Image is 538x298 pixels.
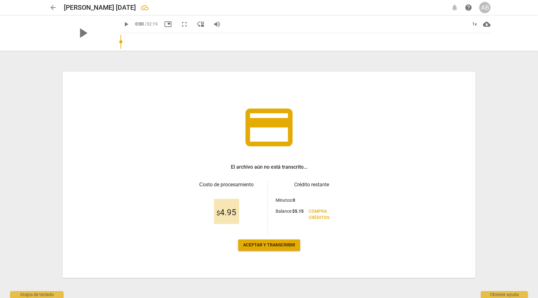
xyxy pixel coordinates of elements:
a: Compra créditos [304,206,348,223]
span: fullscreen [181,20,188,28]
p: Minutos : [276,197,295,204]
h3: Crédito restante [276,181,348,188]
button: AB [479,2,490,13]
p: Balance : [276,208,304,215]
div: Atajos de teclado [10,291,64,298]
span: move_down [197,20,205,28]
span: cloud_download [483,20,490,28]
span: 4.95 [216,208,236,217]
button: Picture in picture [162,19,174,30]
span: Compra créditos [309,208,343,221]
span: 0:00 [135,21,144,26]
span: / 32:19 [145,21,158,26]
div: Obtener ayuda [481,291,528,298]
div: 1x [468,19,480,29]
a: Obtener ayuda [463,2,474,13]
span: arrow_back [49,4,57,11]
span: play_arrow [75,25,91,41]
span: picture_in_picture [164,20,172,28]
h3: Сosto de procesamiento [190,181,262,188]
span: play_arrow [122,20,130,28]
button: Aceptar y transcribir [238,239,300,251]
span: volume_up [213,20,221,28]
b: $ 5.15 [292,209,304,214]
b: 0 [293,198,295,203]
button: Reproducir [120,19,132,30]
span: help [465,4,472,11]
button: Volume [211,19,223,30]
span: $ [216,209,220,217]
button: View player as separate pane [195,19,206,30]
button: Fullscreen [179,19,190,30]
h3: El archivo aún no está transcrito... [231,163,307,171]
h2: [PERSON_NAME] [DATE] [64,4,136,12]
span: credit_card [241,99,297,156]
div: All changes saved [141,4,149,11]
span: Aceptar y transcribir [243,242,295,248]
